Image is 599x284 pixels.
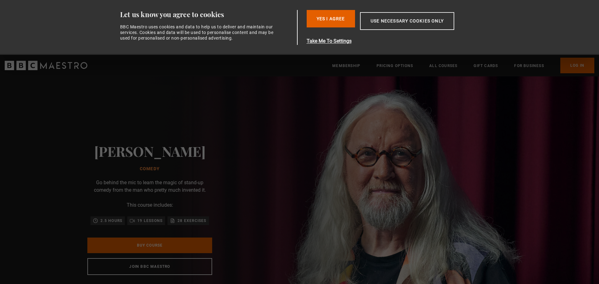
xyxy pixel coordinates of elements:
svg: BBC Maestro [5,61,87,70]
a: Gift Cards [474,63,498,69]
a: Pricing Options [377,63,413,69]
p: Go behind the mic to learn the magic of stand-up comedy from the man who pretty much invented it. [87,179,212,194]
button: Yes I Agree [307,10,355,27]
a: All Courses [429,63,457,69]
button: Take Me To Settings [307,37,484,45]
h2: [PERSON_NAME] [94,143,206,159]
p: This course includes: [127,201,173,209]
div: BBC Maestro uses cookies and data to help us to deliver and maintain our services. Cookies and da... [120,24,277,41]
p: 19 lessons [137,218,163,224]
p: 28 exercises [178,218,206,224]
button: Use necessary cookies only [360,12,454,30]
a: Membership [332,63,360,69]
h1: Comedy [94,166,206,171]
a: Log In [560,58,594,73]
a: Buy Course [87,238,212,253]
nav: Primary [332,58,594,73]
div: Let us know you agree to cookies [120,10,295,19]
a: For business [514,63,544,69]
p: 2.5 hours [100,218,122,224]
